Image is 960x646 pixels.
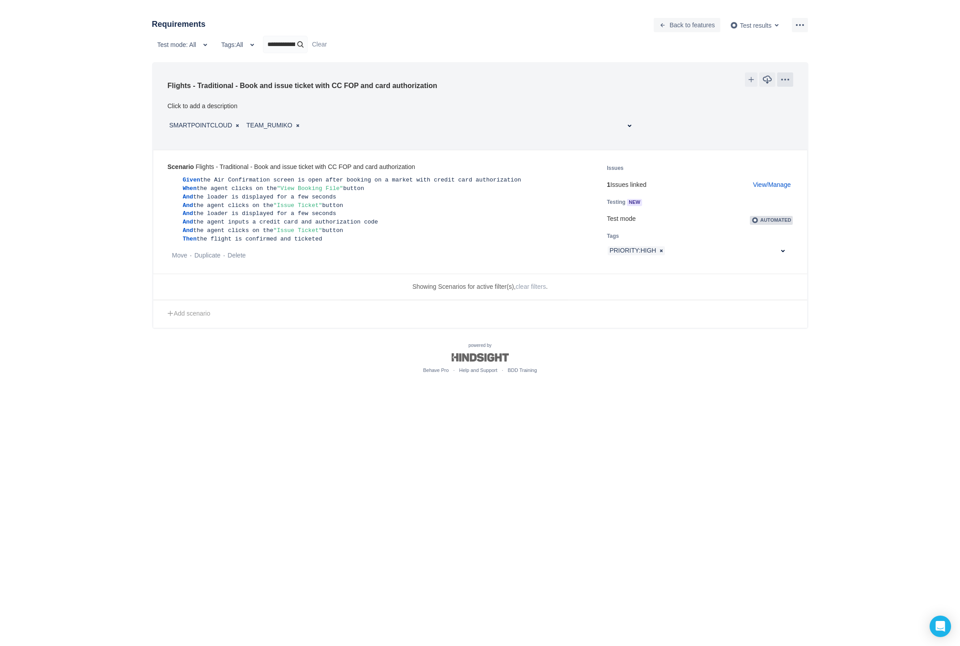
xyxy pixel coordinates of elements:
[795,20,805,30] span: more
[670,18,715,32] span: Back to features
[294,122,301,129] button: TEAM_RUMIKO, remove
[183,185,197,192] span: When
[750,215,793,222] a: Automated
[343,185,364,192] span: button
[168,163,194,170] b: Scenario
[459,367,498,373] a: Help and Support
[152,38,216,52] button: Test mode: All
[193,202,273,209] span: the agent clicks on the
[607,181,610,188] b: 1
[273,202,322,209] span: "Issue Ticket"
[654,21,720,28] a: Back to features
[659,21,666,29] span: back icon
[607,198,756,207] h5: Testing
[654,18,720,32] button: Back to features
[748,76,755,83] span: add icon
[273,227,322,234] span: "Issue Ticket"
[627,200,642,205] span: NEW
[183,219,193,225] span: And
[172,252,187,259] a: Move
[167,310,174,317] span: add icon
[930,616,951,637] div: Open Intercom Messenger
[195,252,220,259] a: Duplicate
[183,202,193,209] span: And
[658,247,665,254] button: PRIORITY:HIGH, remove
[277,185,343,192] span: "View Booking File"
[246,121,292,130] span: TEAM_RUMIKO
[193,194,336,200] span: the loader is displayed for a few seconds
[730,21,738,29] img: AgwABIgr006M16MAAAAASUVORK5CYII=
[197,236,322,242] span: the flight is confirmed and ticketed
[607,181,793,190] p: Issues linked
[607,232,756,241] h5: Tags
[168,103,237,109] div: Click to add a description
[322,227,343,234] span: button
[152,18,206,30] h3: Requirements
[145,342,816,375] div: powered by
[423,367,448,373] a: Behave Pro
[312,41,327,48] a: Clear
[153,278,807,300] p: Showing Scenarios for active filter(s), .
[752,217,759,224] img: AgwABIgr006M16MAAAAASUVORK5CYII=
[753,181,791,190] a: View/Manage
[507,367,537,373] a: BDD Training
[200,177,521,183] span: the Air Confirmation screen is open after booking on a market with credit card authorization
[169,121,233,130] span: SMARTPOINTCLOUD
[183,236,197,242] span: Then
[725,18,788,32] button: Test results
[780,74,791,85] span: more
[153,300,807,328] a: Add scenario
[609,246,656,255] span: PRIORITY:HIGH
[193,219,378,225] span: the agent inputs a credit card and authorization code
[322,202,343,209] span: button
[221,38,243,52] span: Tags: All
[197,185,277,192] span: the agent clicks on the
[516,283,546,290] a: clear filters
[157,38,196,52] span: Test mode: All
[740,21,772,29] span: Test results
[183,194,193,200] span: And
[607,164,756,173] h5: Issues
[168,164,415,170] div: Flights - Traditional - Book and issue ticket with CC FOP and card authorization
[183,210,193,217] span: And
[216,38,263,52] button: Tags:All
[295,40,306,49] span: search icon
[193,227,273,234] span: the agent clicks on the
[228,252,245,259] a: Delete
[234,122,241,129] button: SMARTPOINTCLOUD, remove
[168,80,437,91] h3: Flights - Traditional - Book and issue ticket with CC FOP and card authorization
[183,177,200,183] span: Given
[762,74,773,85] span: download icon
[193,210,336,217] span: the loader is displayed for a few seconds
[183,227,193,234] span: And
[607,215,793,224] div: Test mode
[760,217,791,223] span: Automated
